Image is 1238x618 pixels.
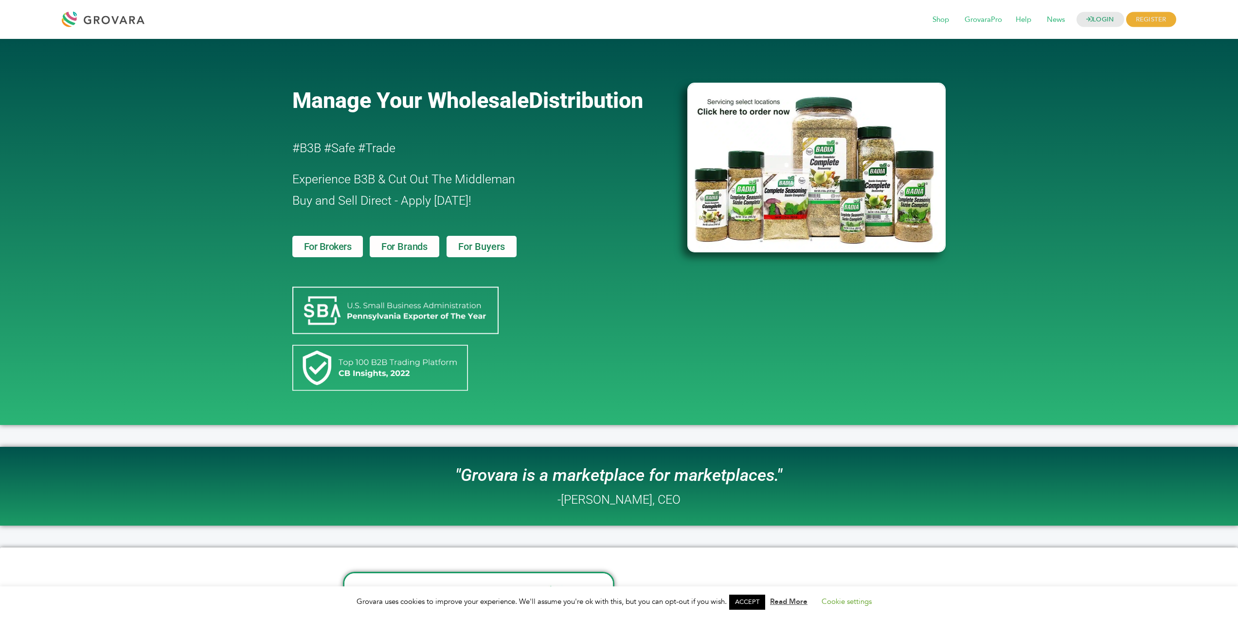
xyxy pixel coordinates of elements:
a: For Brokers [292,236,363,257]
span: Buy and Sell Direct - Apply [DATE]! [292,194,471,208]
span: For Buyers [458,242,505,251]
span: For Brands [381,242,428,251]
span: REGISTER [1126,12,1176,27]
span: GrovaraPro [958,11,1009,29]
h2: -[PERSON_NAME], CEO [557,494,681,506]
a: Read More [770,597,807,606]
a: Shop [926,15,956,25]
span: Help [1009,11,1038,29]
a: ACCEPT [729,595,765,610]
i: "Grovara is a marketplace for marketplaces." [455,465,782,485]
a: Cookie settings [822,597,872,606]
span: News [1040,11,1072,29]
h2: #B3B #Safe #Trade [292,138,632,159]
span: Grovara uses cookies to improve your experience. We'll assume you're ok with this, but you can op... [357,597,881,606]
span: Experience B3B & Cut Out The Middleman [292,172,515,186]
span: Shop [926,11,956,29]
a: GrovaraPro [958,15,1009,25]
a: News [1040,15,1072,25]
a: LOGIN [1077,12,1124,27]
span: Distribution [529,88,643,113]
a: Help [1009,15,1038,25]
span: For Brokers [304,242,352,251]
span: Manage Your Wholesale [292,88,529,113]
a: For Brands [370,236,439,257]
a: Manage Your WholesaleDistribution [292,88,672,113]
a: For Buyers [447,236,517,257]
